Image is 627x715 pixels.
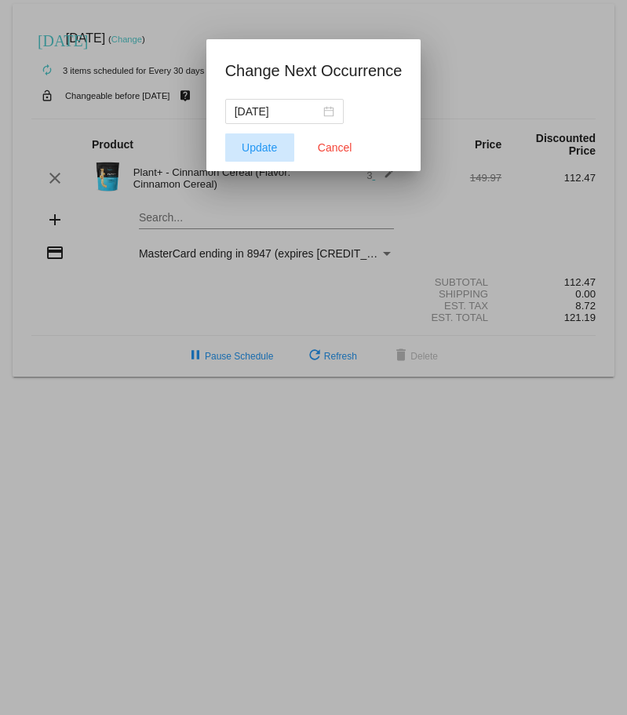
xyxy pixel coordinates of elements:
input: Select date [235,103,320,120]
span: Cancel [318,141,352,154]
span: Update [242,141,277,154]
button: Update [225,133,294,162]
h1: Change Next Occurrence [225,58,403,83]
button: Close dialog [301,133,370,162]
